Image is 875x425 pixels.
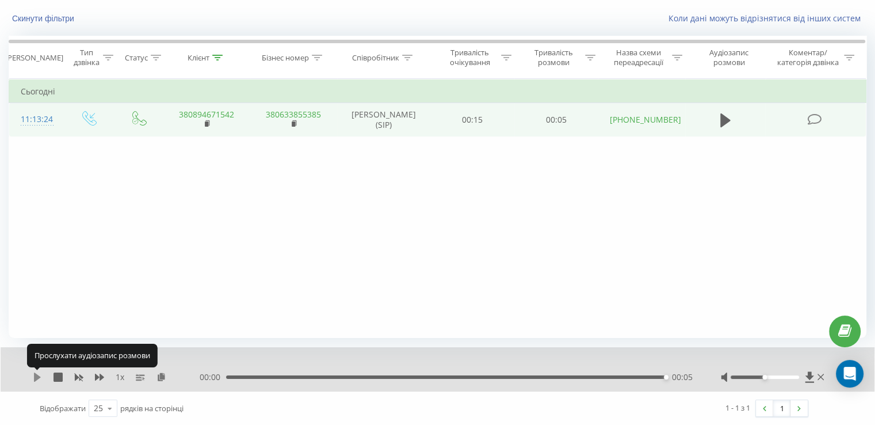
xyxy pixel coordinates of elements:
td: [PERSON_NAME] (SIP) [337,103,431,136]
td: 00:15 [431,103,514,136]
div: Співробітник [352,53,399,63]
span: 1 x [116,371,124,383]
div: 11:13:24 [21,108,51,131]
span: 00:00 [200,371,226,383]
div: Тривалість розмови [525,48,582,67]
div: 25 [94,403,103,414]
div: Коментар/категорія дзвінка [774,48,841,67]
div: Аудіозапис розмови [696,48,763,67]
span: 00:05 [671,371,692,383]
div: Статус [125,53,148,63]
div: Тип дзвінка [72,48,100,67]
div: Accessibility label [664,375,668,380]
div: Тривалість очікування [441,48,499,67]
button: Скинути фільтри [9,13,80,24]
a: 380894671542 [179,109,234,120]
div: Бізнес номер [262,53,309,63]
a: Коли дані можуть відрізнятися вiд інших систем [668,13,866,24]
div: [PERSON_NAME] [5,53,63,63]
a: 1 [773,400,790,416]
td: Сьогодні [9,80,866,103]
div: Open Intercom Messenger [836,360,863,388]
a: [PHONE_NUMBER] [609,114,681,125]
span: Відображати [40,403,86,413]
div: 1 - 1 з 1 [725,402,750,413]
div: Accessibility label [762,375,767,380]
div: Прослухати аудіозапис розмови [27,344,158,367]
a: 380633855385 [266,109,321,120]
span: рядків на сторінці [120,403,184,413]
div: Назва схеми переадресації [609,48,669,67]
div: Клієнт [188,53,209,63]
td: 00:05 [514,103,598,136]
